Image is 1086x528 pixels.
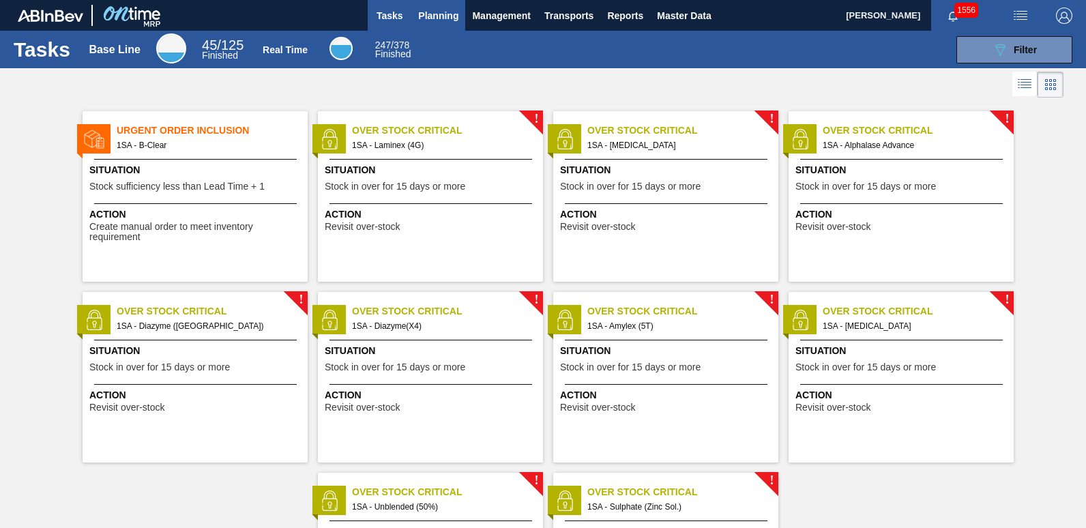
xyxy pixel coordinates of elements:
[375,48,411,59] span: Finished
[534,114,538,124] span: !
[375,8,405,24] span: Tasks
[325,181,465,192] span: Stock in over for 15 days or more
[325,388,540,402] span: Action
[117,138,297,153] span: 1SA - B-Clear
[89,222,304,243] span: Create manual order to meet inventory requirement
[607,8,643,24] span: Reports
[587,319,767,334] span: 1SA - Amylex (5T)
[263,44,308,55] div: Real Time
[18,10,83,22] img: TNhmsLtSVTkK8tSr43FrP2fwEKptu5GPRR3wAAAABJRU5ErkJggg==
[560,181,701,192] span: Stock in over for 15 days or more
[587,123,778,138] span: Over Stock Critical
[795,402,870,413] span: Revisit over-stock
[795,181,936,192] span: Stock in over for 15 days or more
[375,41,411,59] div: Real Time
[823,304,1014,319] span: Over Stock Critical
[352,123,543,138] span: Over Stock Critical
[472,8,531,24] span: Management
[555,490,575,511] img: status
[14,42,70,57] h1: Tasks
[89,44,141,56] div: Base Line
[769,114,774,124] span: !
[544,8,593,24] span: Transports
[375,40,410,50] span: / 378
[325,362,465,372] span: Stock in over for 15 days or more
[84,129,104,149] img: status
[375,40,391,50] span: 247
[657,8,711,24] span: Master Data
[89,402,164,413] span: Revisit over-stock
[795,222,870,232] span: Revisit over-stock
[1012,8,1029,24] img: userActions
[84,310,104,330] img: status
[319,310,340,330] img: status
[1005,114,1009,124] span: !
[299,295,303,305] span: !
[89,344,304,358] span: Situation
[319,490,340,511] img: status
[534,295,538,305] span: !
[560,207,775,222] span: Action
[587,304,778,319] span: Over Stock Critical
[560,222,635,232] span: Revisit over-stock
[1056,8,1072,24] img: Logout
[769,295,774,305] span: !
[89,181,265,192] span: Stock sufficiency less than Lead Time + 1
[89,163,304,177] span: Situation
[954,3,978,18] span: 1556
[325,344,540,358] span: Situation
[352,138,532,153] span: 1SA - Laminex (4G)
[117,123,308,138] span: Urgent Order Inclusion
[89,388,304,402] span: Action
[1012,72,1038,98] div: List Vision
[560,362,701,372] span: Stock in over for 15 days or more
[795,362,936,372] span: Stock in over for 15 days or more
[202,40,244,60] div: Base Line
[352,304,543,319] span: Over Stock Critical
[560,344,775,358] span: Situation
[560,163,775,177] span: Situation
[156,33,186,63] div: Base Line
[352,319,532,334] span: 1SA - Diazyme(X4)
[560,388,775,402] span: Action
[325,222,400,232] span: Revisit over-stock
[555,129,575,149] img: status
[418,8,458,24] span: Planning
[823,319,1003,334] span: 1SA - Lactic Acid
[352,485,543,499] span: Over Stock Critical
[352,499,532,514] span: 1SA - Unblended (50%)
[329,37,353,60] div: Real Time
[790,310,810,330] img: status
[202,38,217,53] span: 45
[325,163,540,177] span: Situation
[823,138,1003,153] span: 1SA - Alphalase Advance
[555,310,575,330] img: status
[202,38,244,53] span: / 125
[790,129,810,149] img: status
[823,123,1014,138] span: Over Stock Critical
[1038,72,1063,98] div: Card Vision
[560,402,635,413] span: Revisit over-stock
[325,402,400,413] span: Revisit over-stock
[795,207,1010,222] span: Action
[325,207,540,222] span: Action
[202,50,238,61] span: Finished
[795,344,1010,358] span: Situation
[769,475,774,486] span: !
[89,362,230,372] span: Stock in over for 15 days or more
[534,475,538,486] span: !
[117,319,297,334] span: 1SA - Diazyme (MA)
[956,36,1072,63] button: Filter
[931,6,975,25] button: Notifications
[795,388,1010,402] span: Action
[1014,44,1037,55] span: Filter
[795,163,1010,177] span: Situation
[587,485,778,499] span: Over Stock Critical
[587,499,767,514] span: 1SA - Sulphate (Zinc Sol.)
[1005,295,1009,305] span: !
[89,207,304,222] span: Action
[587,138,767,153] span: 1SA - Magnesium Oxide
[117,304,308,319] span: Over Stock Critical
[319,129,340,149] img: status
